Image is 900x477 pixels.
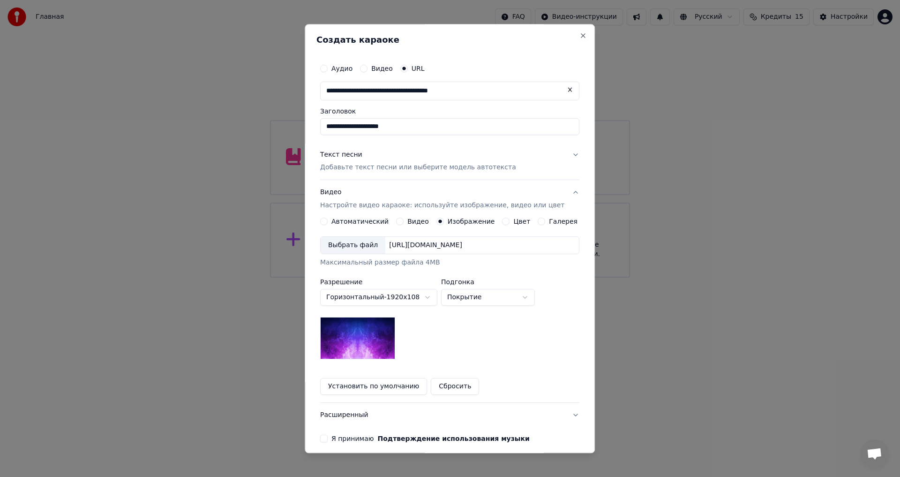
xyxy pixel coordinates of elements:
[412,65,425,72] label: URL
[448,219,495,225] label: Изображение
[320,181,579,218] button: ВидеоНастройте видео караоке: используйте изображение, видео или цвет
[549,219,578,225] label: Галерея
[320,163,516,173] p: Добавьте текст песни или выберите модель автотекста
[407,219,429,225] label: Видео
[371,65,393,72] label: Видео
[331,436,530,442] label: Я принимаю
[320,201,564,211] p: Настройте видео караоке: используйте изображение, видео или цвет
[514,219,531,225] label: Цвет
[385,241,466,250] div: [URL][DOMAIN_NAME]
[321,237,385,254] div: Выбрать файл
[320,108,579,114] label: Заголовок
[331,65,352,72] label: Аудио
[320,279,437,286] label: Разрешение
[331,219,389,225] label: Автоматический
[320,143,579,180] button: Текст песниДобавьте текст песни или выберите модель автотекста
[378,436,530,442] button: Я принимаю
[441,279,535,286] label: Подгонка
[320,379,427,395] button: Установить по умолчанию
[431,379,480,395] button: Сбросить
[320,218,579,403] div: ВидеоНастройте видео караоке: используйте изображение, видео или цвет
[316,36,583,44] h2: Создать караоке
[320,258,579,268] div: Максимальный размер файла 4MB
[320,150,362,159] div: Текст песни
[320,403,579,428] button: Расширенный
[320,188,564,211] div: Видео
